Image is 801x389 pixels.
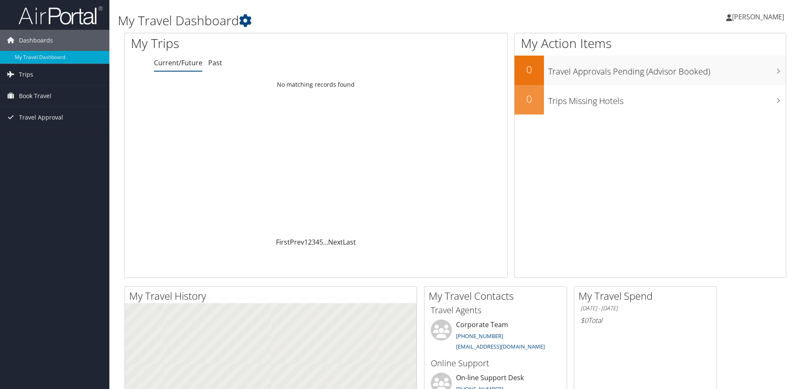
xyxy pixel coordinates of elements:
[290,237,304,247] a: Prev
[19,5,103,25] img: airportal-logo.png
[343,237,356,247] a: Last
[456,343,545,350] a: [EMAIL_ADDRESS][DOMAIN_NAME]
[581,316,710,325] h6: Total
[316,237,319,247] a: 4
[581,316,588,325] span: $0
[19,64,33,85] span: Trips
[431,304,560,316] h3: Travel Agents
[304,237,308,247] a: 1
[125,77,507,92] td: No matching records found
[308,237,312,247] a: 2
[129,289,416,303] h2: My Travel History
[548,91,786,107] h3: Trips Missing Hotels
[515,62,544,77] h2: 0
[276,237,290,247] a: First
[578,289,716,303] h2: My Travel Spend
[456,332,503,340] a: [PHONE_NUMBER]
[154,58,202,67] a: Current/Future
[131,35,342,52] h1: My Trips
[19,30,53,51] span: Dashboards
[726,4,793,29] a: [PERSON_NAME]
[19,85,51,107] span: Book Travel
[732,12,784,21] span: [PERSON_NAME]
[515,85,786,115] a: 0Trips Missing Hotels
[19,107,63,128] span: Travel Approval
[118,12,568,29] h1: My Travel Dashboard
[312,237,316,247] a: 3
[328,237,343,247] a: Next
[581,304,710,312] h6: [DATE] - [DATE]
[427,320,565,354] li: Corporate Team
[431,357,560,369] h3: Online Support
[319,237,323,247] a: 5
[208,58,222,67] a: Past
[429,289,567,303] h2: My Travel Contacts
[515,92,544,106] h2: 0
[515,56,786,85] a: 0Travel Approvals Pending (Advisor Booked)
[548,61,786,77] h3: Travel Approvals Pending (Advisor Booked)
[515,35,786,52] h1: My Action Items
[323,237,328,247] span: …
